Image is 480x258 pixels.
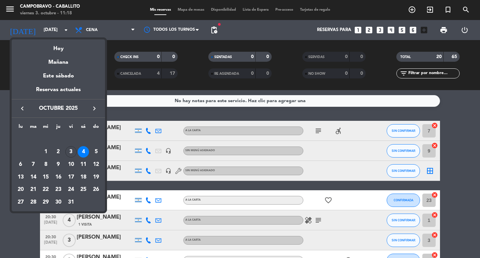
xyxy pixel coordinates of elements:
[65,123,77,133] th: viernes
[27,171,40,184] td: 14 de octubre de 2025
[90,146,102,158] div: 5
[14,123,27,133] th: lunes
[90,159,102,170] div: 12
[65,184,77,196] td: 24 de octubre de 2025
[27,123,40,133] th: martes
[65,146,77,158] div: 3
[52,123,65,133] th: jueves
[39,158,52,171] td: 8 de octubre de 2025
[27,184,40,196] td: 21 de octubre de 2025
[15,184,26,196] div: 20
[39,196,52,209] td: 29 de octubre de 2025
[15,159,26,170] div: 6
[53,159,64,170] div: 9
[12,53,105,67] div: Mañana
[40,197,51,208] div: 29
[90,184,102,196] td: 26 de octubre de 2025
[78,159,89,170] div: 11
[12,67,105,85] div: Este sábado
[28,184,39,196] div: 21
[90,172,102,183] div: 19
[77,158,90,171] td: 11 de octubre de 2025
[39,184,52,196] td: 22 de octubre de 2025
[78,184,89,196] div: 25
[78,172,89,183] div: 18
[90,171,102,184] td: 19 de octubre de 2025
[77,123,90,133] th: sábado
[65,171,77,184] td: 17 de octubre de 2025
[14,184,27,196] td: 20 de octubre de 2025
[14,158,27,171] td: 6 de octubre de 2025
[65,197,77,208] div: 31
[39,123,52,133] th: miércoles
[90,184,102,196] div: 26
[77,171,90,184] td: 18 de octubre de 2025
[77,146,90,159] td: 4 de octubre de 2025
[88,104,100,113] button: keyboard_arrow_right
[15,197,26,208] div: 27
[52,158,65,171] td: 9 de octubre de 2025
[39,171,52,184] td: 15 de octubre de 2025
[15,172,26,183] div: 13
[52,171,65,184] td: 16 de octubre de 2025
[52,146,65,159] td: 2 de octubre de 2025
[40,172,51,183] div: 15
[27,196,40,209] td: 28 de octubre de 2025
[65,159,77,170] div: 10
[14,196,27,209] td: 27 de octubre de 2025
[40,146,51,158] div: 1
[53,197,64,208] div: 30
[14,133,102,146] td: OCT.
[16,104,28,113] button: keyboard_arrow_left
[90,146,102,159] td: 5 de octubre de 2025
[14,171,27,184] td: 13 de octubre de 2025
[28,197,39,208] div: 28
[78,146,89,158] div: 4
[12,85,105,99] div: Reservas actuales
[65,196,77,209] td: 31 de octubre de 2025
[40,159,51,170] div: 8
[65,146,77,159] td: 3 de octubre de 2025
[90,158,102,171] td: 12 de octubre de 2025
[65,184,77,196] div: 24
[18,104,26,112] i: keyboard_arrow_left
[28,159,39,170] div: 7
[28,104,88,113] span: octubre 2025
[12,39,105,53] div: Hoy
[53,146,64,158] div: 2
[65,172,77,183] div: 17
[53,184,64,196] div: 23
[53,172,64,183] div: 16
[27,158,40,171] td: 7 de octubre de 2025
[90,104,98,112] i: keyboard_arrow_right
[65,158,77,171] td: 10 de octubre de 2025
[52,184,65,196] td: 23 de octubre de 2025
[90,123,102,133] th: domingo
[52,196,65,209] td: 30 de octubre de 2025
[77,184,90,196] td: 25 de octubre de 2025
[28,172,39,183] div: 14
[40,184,51,196] div: 22
[39,146,52,159] td: 1 de octubre de 2025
